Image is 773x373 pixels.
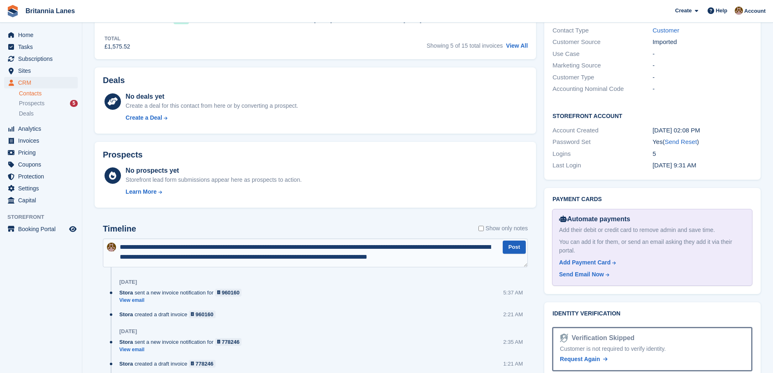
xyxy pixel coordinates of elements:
a: View All [506,42,528,49]
span: Help [716,7,727,15]
button: Post [503,241,526,254]
span: Prospects [19,100,44,107]
div: sent a new invoice notification for [119,289,246,297]
h2: Payment cards [552,196,752,203]
span: Subscriptions [18,53,67,65]
div: Account Created [552,126,652,135]
a: Deals [19,109,78,118]
span: Stora [119,289,133,297]
a: Preview store [68,224,78,234]
a: menu [4,77,78,88]
span: Protection [18,171,67,182]
a: Learn More [125,188,302,196]
a: Prospects 5 [19,99,78,108]
a: Britannia Lanes [22,4,78,18]
div: sent a new invoice notification for [119,338,246,346]
div: Use Case [552,49,652,59]
div: 778246 [195,360,213,368]
div: [DATE] [119,328,137,335]
a: 960160 [189,310,216,318]
span: Invoices [18,135,67,146]
div: 5:37 AM [503,289,523,297]
span: Tasks [18,41,67,53]
div: £1,575.52 [104,42,130,51]
a: menu [4,41,78,53]
div: Automate payments [559,214,745,224]
div: Password Set [552,137,652,147]
div: - [652,49,752,59]
div: You can add it for them, or send an email asking they add it via their portal. [559,238,745,255]
div: Customer Source [552,37,652,47]
a: 778246 [189,360,216,368]
div: 2:35 AM [503,338,523,346]
span: Sites [18,65,67,76]
div: No prospects yet [125,166,302,176]
span: Stora [119,360,133,368]
div: 1:21 AM [503,360,523,368]
span: Stora [119,338,133,346]
div: Imported [652,37,752,47]
label: Show only notes [478,224,528,233]
div: Create a deal for this contact from here or by converting a prospect. [125,102,298,110]
div: Total [104,35,130,42]
span: Stora [119,310,133,318]
span: Analytics [18,123,67,134]
h2: Prospects [103,150,143,160]
span: Request Again [560,356,600,362]
a: Request Again [560,355,608,364]
div: created a draft invoice [119,360,220,368]
h2: Timeline [103,224,136,234]
div: [DATE] [119,279,137,285]
h2: Deals [103,76,125,85]
a: menu [4,223,78,235]
div: created a draft invoice [119,310,220,318]
div: Customer is not required to verify identity. [560,345,745,353]
a: 778246 [215,338,242,346]
span: CRM [18,77,67,88]
img: stora-icon-8386f47178a22dfd0bd8f6a31ec36ba5ce8667c1dd55bd0f319d3a0aa187defe.svg [7,5,19,17]
span: Coupons [18,159,67,170]
div: Logins [552,149,652,159]
div: Add their debit or credit card to remove admin and save time. [559,226,745,234]
a: View email [119,297,246,304]
a: Send Reset [665,138,697,145]
div: Accounting Nominal Code [552,84,652,94]
span: Storefront [7,213,82,221]
a: menu [4,147,78,158]
div: Create a Deal [125,114,162,122]
a: menu [4,195,78,206]
div: Last Login [552,161,652,170]
span: Showing 5 of 15 total invoices [427,42,503,49]
div: 5 [652,149,752,159]
a: View email [119,346,246,353]
img: Admin [107,243,116,252]
div: Contact Type [552,26,652,35]
img: Admin [735,7,743,15]
span: Account [744,7,766,15]
div: Send Email Now [559,270,604,279]
a: 960160 [215,289,242,297]
div: Customer Type [552,73,652,82]
div: Storefront lead form submissions appear here as prospects to action. [125,176,302,184]
img: Identity Verification Ready [560,334,568,343]
span: Create [675,7,692,15]
a: menu [4,159,78,170]
span: ( ) [663,138,699,145]
span: Deals [19,110,34,118]
div: 778246 [222,338,239,346]
h2: Identity verification [552,310,752,317]
a: menu [4,29,78,41]
a: menu [4,171,78,182]
div: 960160 [222,289,239,297]
time: 2025-03-01 09:31:47 UTC [652,162,696,169]
div: [DATE] 02:08 PM [652,126,752,135]
a: menu [4,123,78,134]
div: No deals yet [125,92,298,102]
a: Customer [652,27,679,34]
a: Contacts [19,90,78,97]
div: Learn More [125,188,156,196]
div: Yes [652,137,752,147]
div: 5 [70,100,78,107]
span: Capital [18,195,67,206]
h2: Storefront Account [552,111,752,120]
